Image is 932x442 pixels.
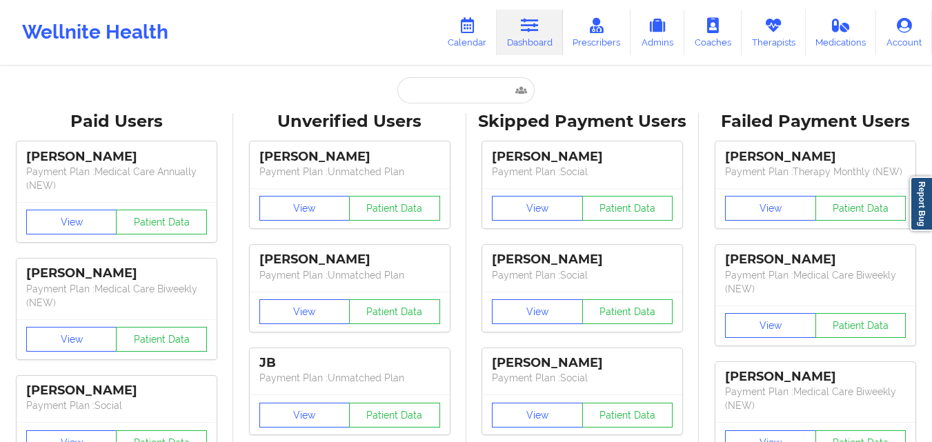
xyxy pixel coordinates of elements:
[259,252,440,268] div: [PERSON_NAME]
[582,299,673,324] button: Patient Data
[492,371,673,385] p: Payment Plan : Social
[492,149,673,165] div: [PERSON_NAME]
[806,10,877,55] a: Medications
[492,268,673,282] p: Payment Plan : Social
[725,313,816,338] button: View
[492,355,673,371] div: [PERSON_NAME]
[910,177,932,231] a: Report Bug
[815,313,906,338] button: Patient Data
[26,165,207,192] p: Payment Plan : Medical Care Annually (NEW)
[349,403,440,428] button: Patient Data
[349,196,440,221] button: Patient Data
[116,327,207,352] button: Patient Data
[26,327,117,352] button: View
[349,299,440,324] button: Patient Data
[582,196,673,221] button: Patient Data
[437,10,497,55] a: Calendar
[815,196,906,221] button: Patient Data
[631,10,684,55] a: Admins
[492,252,673,268] div: [PERSON_NAME]
[725,149,906,165] div: [PERSON_NAME]
[259,371,440,385] p: Payment Plan : Unmatched Plan
[26,282,207,310] p: Payment Plan : Medical Care Biweekly (NEW)
[725,385,906,412] p: Payment Plan : Medical Care Biweekly (NEW)
[684,10,742,55] a: Coaches
[476,111,690,132] div: Skipped Payment Users
[116,210,207,234] button: Patient Data
[259,165,440,179] p: Payment Plan : Unmatched Plan
[497,10,563,55] a: Dashboard
[259,299,350,324] button: View
[26,149,207,165] div: [PERSON_NAME]
[492,196,583,221] button: View
[10,111,224,132] div: Paid Users
[582,403,673,428] button: Patient Data
[259,403,350,428] button: View
[259,196,350,221] button: View
[725,268,906,296] p: Payment Plan : Medical Care Biweekly (NEW)
[259,268,440,282] p: Payment Plan : Unmatched Plan
[26,210,117,234] button: View
[725,196,816,221] button: View
[26,265,207,281] div: [PERSON_NAME]
[26,383,207,399] div: [PERSON_NAME]
[725,165,906,179] p: Payment Plan : Therapy Monthly (NEW)
[563,10,631,55] a: Prescribers
[742,10,806,55] a: Therapists
[243,111,457,132] div: Unverified Users
[492,403,583,428] button: View
[708,111,922,132] div: Failed Payment Users
[876,10,932,55] a: Account
[26,399,207,412] p: Payment Plan : Social
[259,355,440,371] div: JB
[492,299,583,324] button: View
[725,369,906,385] div: [PERSON_NAME]
[725,252,906,268] div: [PERSON_NAME]
[492,165,673,179] p: Payment Plan : Social
[259,149,440,165] div: [PERSON_NAME]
